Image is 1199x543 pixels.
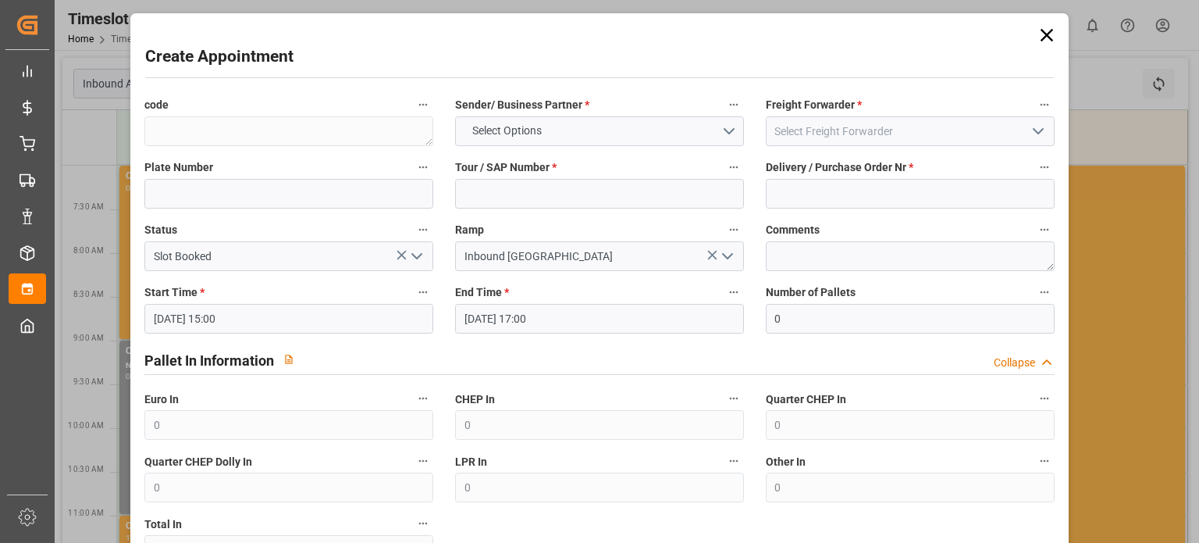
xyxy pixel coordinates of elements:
[714,245,738,269] button: open menu
[766,284,856,301] span: Number of Pallets
[144,222,177,238] span: Status
[766,97,862,113] span: Freight Forwarder
[455,284,509,301] span: End Time
[1034,388,1055,409] button: Quarter CHEP In
[274,345,304,374] button: View description
[1034,95,1055,115] button: Freight Forwarder *
[413,388,433,409] button: Euro In
[994,355,1035,371] div: Collapse
[413,157,433,177] button: Plate Number
[413,451,433,471] button: Quarter CHEP Dolly In
[144,284,205,301] span: Start Time
[1034,220,1055,240] button: Comments
[455,241,744,271] input: Type to search/select
[455,454,487,470] span: LPR In
[724,451,744,471] button: LPR In
[413,220,433,240] button: Status
[1034,157,1055,177] button: Delivery / Purchase Order Nr *
[144,350,274,371] h2: Pallet In Information
[1025,120,1048,144] button: open menu
[144,391,179,408] span: Euro In
[724,220,744,240] button: Ramp
[413,513,433,534] button: Total In
[766,454,806,470] span: Other In
[455,159,557,176] span: Tour / SAP Number
[144,159,213,176] span: Plate Number
[464,123,550,139] span: Select Options
[766,116,1055,146] input: Select Freight Forwarder
[144,454,252,470] span: Quarter CHEP Dolly In
[724,157,744,177] button: Tour / SAP Number *
[455,304,744,334] input: DD-MM-YYYY HH:MM
[455,222,484,238] span: Ramp
[724,282,744,302] button: End Time *
[455,391,495,408] span: CHEP In
[413,95,433,115] button: code
[144,97,169,113] span: code
[766,222,820,238] span: Comments
[455,116,744,146] button: open menu
[724,95,744,115] button: Sender/ Business Partner *
[455,97,589,113] span: Sender/ Business Partner
[766,159,913,176] span: Delivery / Purchase Order Nr
[145,45,294,70] h2: Create Appointment
[724,388,744,409] button: CHEP In
[1034,451,1055,471] button: Other In
[766,391,846,408] span: Quarter CHEP In
[413,282,433,302] button: Start Time *
[144,516,182,533] span: Total In
[144,304,433,334] input: DD-MM-YYYY HH:MM
[404,245,428,269] button: open menu
[144,241,433,271] input: Type to search/select
[1034,282,1055,302] button: Number of Pallets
